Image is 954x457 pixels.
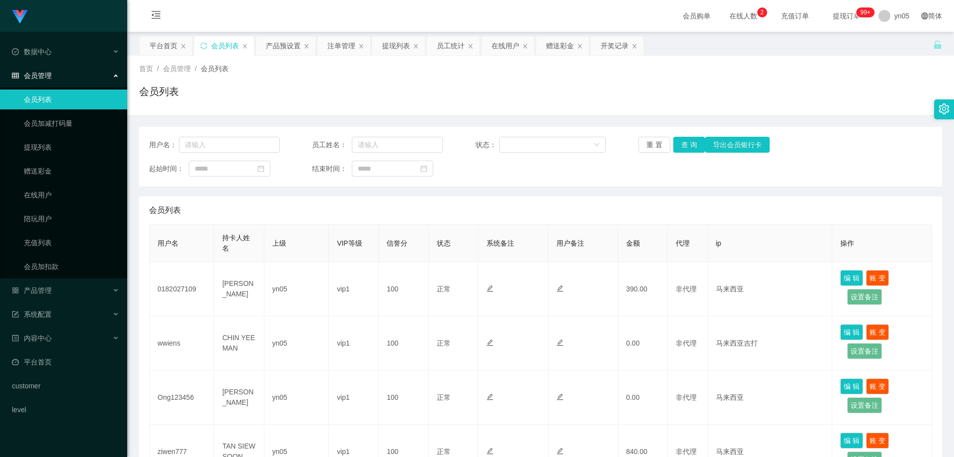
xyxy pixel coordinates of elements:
span: 正常 [437,393,451,401]
td: 0182027109 [150,262,214,316]
button: 账 变 [866,270,889,286]
span: 状态 [437,239,451,247]
span: 起始时间： [149,164,189,174]
button: 导出会员银行卡 [705,137,770,153]
a: customer [12,376,119,396]
td: yn05 [264,262,329,316]
button: 查 询 [673,137,705,153]
i: 图标: edit [556,285,563,292]
div: 赠送彩金 [546,36,574,55]
td: 0.00 [618,316,668,370]
button: 账 变 [866,378,889,394]
input: 请输入 [352,137,443,153]
td: Ong123456 [150,370,214,425]
i: 图标: edit [486,285,493,292]
i: 图标: unlock [933,40,942,49]
i: 图标: close [180,43,186,49]
span: 结束时间： [312,164,352,174]
span: / [157,65,159,73]
span: 持卡人姓名 [222,234,250,252]
button: 设置备注 [847,343,882,359]
i: 图标: form [12,311,19,318]
a: 会员加减打码量 [24,113,119,133]
a: 赠送彩金 [24,161,119,181]
i: 图标: edit [556,393,563,400]
h1: 会员列表 [139,84,179,99]
a: 会员加扣款 [24,257,119,276]
span: 用户备注 [556,239,584,247]
i: 图标: close [242,43,248,49]
button: 编 辑 [840,324,863,340]
i: 图标: edit [486,339,493,346]
td: [PERSON_NAME] [214,370,264,425]
p: 2 [760,7,764,17]
span: 数据中心 [12,48,52,56]
i: 图标: setting [939,103,950,114]
span: 状态： [476,140,500,150]
td: [PERSON_NAME] [214,262,264,316]
span: 会员管理 [12,72,52,80]
span: 正常 [437,448,451,456]
button: 重 置 [638,137,670,153]
span: VIP等级 [337,239,362,247]
i: 图标: close [304,43,310,49]
td: yn05 [264,316,329,370]
a: 陪玩用户 [24,209,119,229]
span: 信誉分 [387,239,407,247]
i: 图标: close [358,43,364,49]
button: 编 辑 [840,433,863,449]
td: 马来西亚吉打 [708,316,833,370]
span: 在线人数 [724,12,762,19]
div: 员工统计 [437,36,465,55]
span: 提现订单 [828,12,866,19]
i: 图标: close [468,43,474,49]
span: 金额 [626,239,640,247]
span: 会员列表 [149,204,181,216]
i: 图标: check-circle-o [12,48,19,55]
i: 图标: edit [556,339,563,346]
button: 设置备注 [847,289,882,305]
td: 100 [379,370,428,425]
span: 用户名 [158,239,178,247]
div: 注单管理 [327,36,355,55]
button: 编 辑 [840,378,863,394]
i: 图标: calendar [257,165,264,172]
td: 0.00 [618,370,668,425]
td: 马来西亚 [708,370,833,425]
i: 图标: menu-fold [139,0,173,32]
td: CHIN YEE MAN [214,316,264,370]
td: vip1 [329,262,379,316]
i: 图标: profile [12,335,19,342]
i: 图标: close [577,43,583,49]
td: 100 [379,316,428,370]
span: 会员管理 [163,65,191,73]
i: 图标: edit [556,448,563,455]
button: 账 变 [866,433,889,449]
td: 100 [379,262,428,316]
td: 马来西亚 [708,262,833,316]
i: 图标: edit [486,448,493,455]
span: 非代理 [676,393,697,401]
span: 产品管理 [12,286,52,294]
span: 正常 [437,339,451,347]
div: 提现列表 [382,36,410,55]
td: wwiens [150,316,214,370]
a: 充值列表 [24,233,119,253]
span: 首页 [139,65,153,73]
span: 会员列表 [201,65,229,73]
i: 图标: calendar [420,165,427,172]
a: 提现列表 [24,137,119,157]
img: logo.9652507e.png [12,10,28,24]
span: 内容中心 [12,334,52,342]
span: 操作 [840,239,854,247]
span: 上级 [272,239,286,247]
i: 图标: sync [200,42,207,49]
i: 图标: down [594,142,600,149]
button: 账 变 [866,324,889,340]
sup: 2 [757,7,767,17]
div: 平台首页 [150,36,177,55]
td: 390.00 [618,262,668,316]
a: 在线用户 [24,185,119,205]
span: 用户名： [149,140,179,150]
span: ip [716,239,721,247]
